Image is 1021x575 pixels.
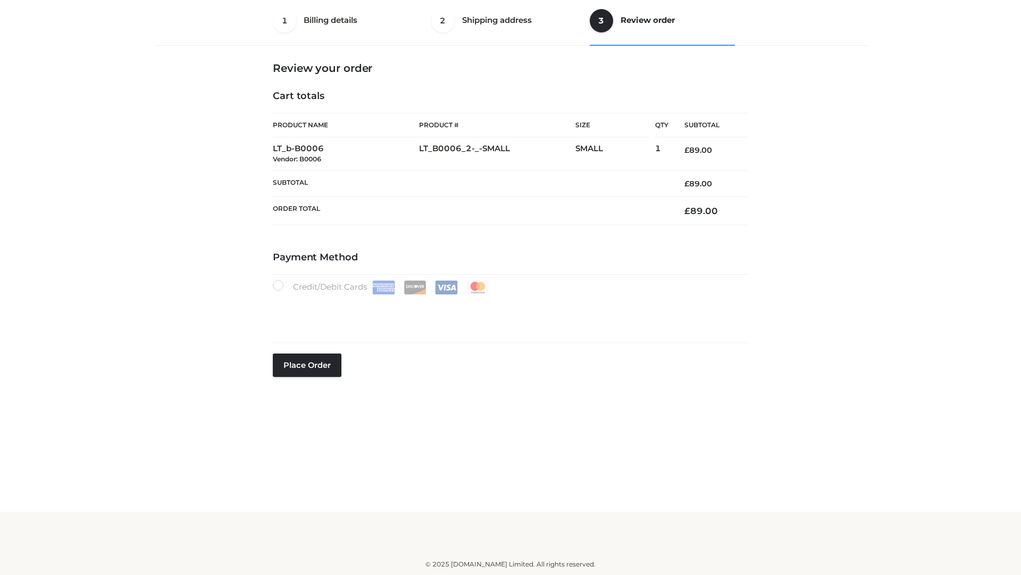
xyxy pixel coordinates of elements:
bdi: 89.00 [684,179,712,188]
bdi: 89.00 [684,206,718,216]
img: Visa [435,281,458,294]
bdi: 89.00 [684,145,712,155]
th: Subtotal [273,170,668,196]
th: Order Total [273,197,668,225]
span: £ [684,206,690,216]
th: Size [575,113,650,137]
td: 1 [655,137,668,171]
h4: Payment Method [273,252,748,264]
th: Product # [419,113,575,137]
h4: Cart totals [273,91,748,102]
img: Mastercard [466,281,489,294]
span: £ [684,179,689,188]
button: Place order [273,354,341,377]
div: © 2025 [DOMAIN_NAME] Limited. All rights reserved. [158,559,863,570]
small: Vendor: B0006 [273,155,321,163]
img: Amex [372,281,395,294]
iframe: Secure payment input frame [271,292,746,331]
th: Subtotal [668,113,748,137]
th: Qty [655,113,668,137]
img: Discover [404,281,426,294]
th: Product Name [273,113,419,137]
td: SMALL [575,137,655,171]
td: LT_b-B0006 [273,137,419,171]
td: LT_B0006_2-_-SMALL [419,137,575,171]
span: £ [684,145,689,155]
label: Credit/Debit Cards [273,280,490,294]
h3: Review your order [273,62,748,75]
